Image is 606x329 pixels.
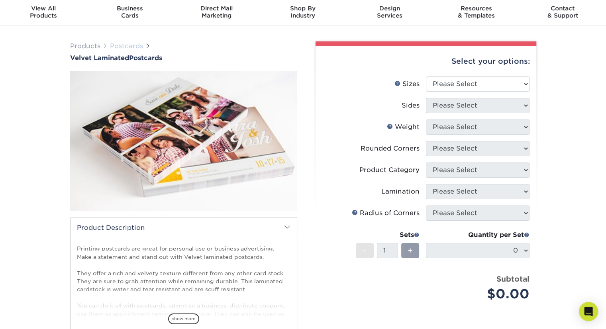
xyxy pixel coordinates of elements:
div: Marketing [173,5,260,19]
span: Shop By [260,5,346,12]
h2: Product Description [71,217,297,238]
div: Select your options: [322,46,530,76]
div: Lamination [381,187,420,196]
div: Sets [356,230,420,240]
span: + [408,245,413,257]
div: Product Category [359,165,420,175]
span: Contact [520,5,606,12]
strong: Subtotal [496,274,530,283]
div: $0.00 [432,284,530,304]
div: Weight [387,122,420,132]
div: Services [346,5,433,19]
span: Resources [433,5,519,12]
div: Sizes [394,79,420,89]
span: Velvet Laminated [70,54,129,62]
div: Quantity per Set [426,230,530,240]
div: Industry [260,5,346,19]
span: - [363,245,367,257]
div: Radius of Corners [352,208,420,218]
a: Postcards [110,42,143,50]
div: Open Intercom Messenger [579,302,598,321]
div: Rounded Corners [361,144,420,153]
span: Design [346,5,433,12]
span: Business [86,5,173,12]
div: & Templates [433,5,519,19]
img: Velvet Laminated 01 [70,63,297,219]
span: Direct Mail [173,5,260,12]
a: Products [70,42,100,50]
div: Cards [86,5,173,19]
div: & Support [520,5,606,19]
span: show more [168,313,199,324]
h1: Postcards [70,54,297,62]
a: Velvet LaminatedPostcards [70,54,297,62]
div: Sides [402,101,420,110]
